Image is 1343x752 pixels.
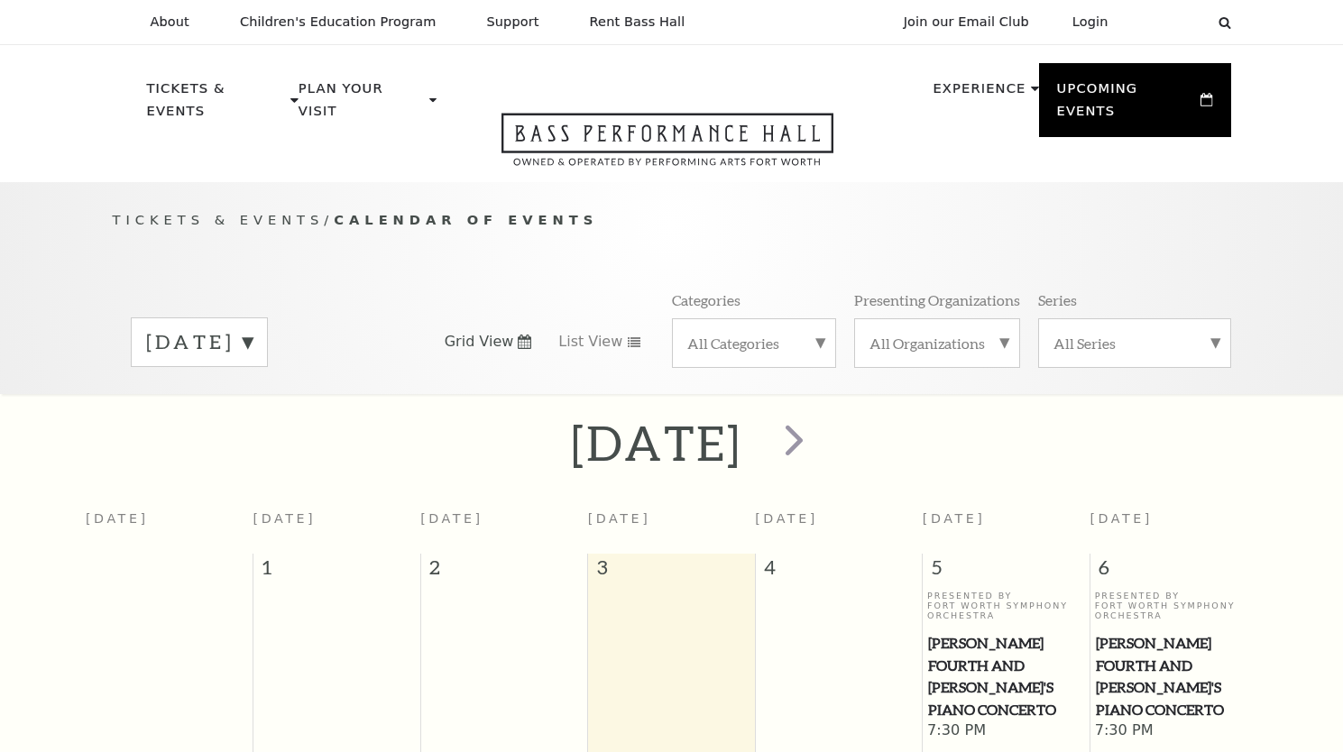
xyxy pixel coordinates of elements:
p: Experience [933,78,1026,110]
span: [DATE] [923,511,986,526]
span: 4 [756,554,923,590]
span: Tickets & Events [113,212,325,227]
span: [DATE] [253,511,317,526]
p: Series [1038,290,1077,309]
p: Rent Bass Hall [590,14,685,30]
label: All Organizations [869,334,1005,353]
span: 7:30 PM [1095,721,1254,741]
th: [DATE] [86,500,253,554]
span: [DATE] [420,511,483,526]
button: next [759,411,824,475]
label: All Series [1053,334,1216,353]
p: Plan Your Visit [299,78,425,133]
p: / [113,209,1231,232]
span: 7:30 PM [927,721,1085,741]
span: [PERSON_NAME] Fourth and [PERSON_NAME]'s Piano Concerto [928,632,1084,721]
h2: [DATE] [571,414,741,472]
p: Support [487,14,539,30]
span: [PERSON_NAME] Fourth and [PERSON_NAME]'s Piano Concerto [1096,632,1253,721]
span: [DATE] [755,511,818,526]
p: Presented By Fort Worth Symphony Orchestra [1095,591,1254,621]
label: All Categories [687,334,821,353]
p: Tickets & Events [147,78,287,133]
span: 3 [588,554,755,590]
span: List View [558,332,622,352]
p: Categories [672,290,740,309]
span: Grid View [445,332,514,352]
span: [DATE] [1090,511,1153,526]
span: 2 [421,554,588,590]
p: Children's Education Program [240,14,437,30]
span: 6 [1090,554,1257,590]
p: Presenting Organizations [854,290,1020,309]
span: 1 [253,554,420,590]
select: Select: [1137,14,1201,31]
span: Calendar of Events [334,212,598,227]
span: [DATE] [588,511,651,526]
p: About [151,14,189,30]
p: Upcoming Events [1057,78,1197,133]
p: Presented By Fort Worth Symphony Orchestra [927,591,1085,621]
label: [DATE] [146,328,253,356]
span: 5 [923,554,1090,590]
